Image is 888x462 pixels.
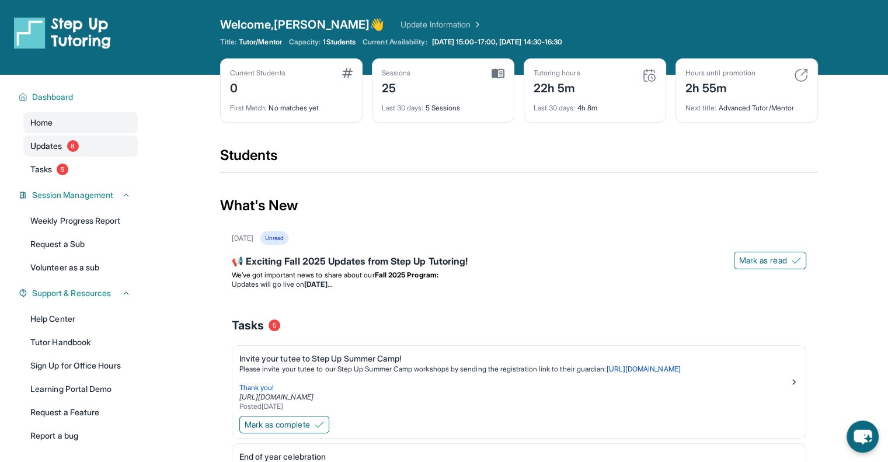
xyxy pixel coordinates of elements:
button: Mark as read [734,252,806,269]
span: Thank you! [239,383,274,392]
a: Tasks5 [23,159,138,180]
div: 22h 5m [534,78,580,96]
img: card [492,68,504,79]
a: Request a Feature [23,402,138,423]
img: card [642,68,656,82]
a: Home [23,112,138,133]
div: No matches yet [230,96,353,113]
span: Tasks [30,164,52,175]
span: 5 [269,319,280,331]
div: Hours until promotion [685,68,755,78]
span: Tutor/Mentor [239,37,282,47]
a: [URL][DOMAIN_NAME] [606,364,680,373]
div: Unread [260,231,288,245]
button: Support & Resources [27,287,131,299]
span: Last 30 days : [382,103,424,112]
span: Mark as complete [245,419,310,430]
a: Update Information [401,19,482,30]
a: Tutor Handbook [23,332,138,353]
span: Tasks [232,317,264,334]
span: Last 30 days : [534,103,576,112]
span: [DATE] 15:00-17:00, [DATE] 14:30-16:30 [432,37,563,47]
span: Session Management [32,189,113,201]
span: Welcome, [PERSON_NAME] 👋 [220,16,385,33]
div: Current Students [230,68,285,78]
img: Mark as complete [315,420,324,429]
a: [URL][DOMAIN_NAME] [239,392,314,401]
button: Dashboard [27,91,131,103]
a: Help Center [23,308,138,329]
span: 1 Students [323,37,356,47]
strong: [DATE] [304,280,332,289]
button: Session Management [27,189,131,201]
a: Weekly Progress Report [23,210,138,231]
span: Dashboard [32,91,74,103]
a: [DATE] 15:00-17:00, [DATE] 14:30-16:30 [430,37,565,47]
span: 8 [67,140,79,152]
div: What's New [220,180,818,231]
span: Home [30,117,53,128]
span: First Match : [230,103,267,112]
button: Mark as complete [239,416,329,433]
div: 0 [230,78,285,96]
span: Next title : [685,103,717,112]
button: chat-button [847,421,879,453]
span: Current Availability: [363,37,427,47]
a: Invite your tutee to Step Up Summer Camp!Please invite your tutee to our Step Up Summer Camp work... [232,346,806,414]
span: Support & Resources [32,287,111,299]
div: 25 [382,78,411,96]
img: Mark as read [792,256,801,265]
span: Updates [30,140,62,152]
strong: Fall 2025 Program: [375,270,438,279]
span: Title: [220,37,236,47]
a: Sign Up for Office Hours [23,355,138,376]
span: Mark as read [739,255,787,266]
a: Learning Portal Demo [23,378,138,400]
span: 5 [57,164,68,175]
img: Chevron Right [471,19,482,30]
img: card [342,68,353,78]
a: Report a bug [23,425,138,446]
img: logo [14,16,111,49]
a: Request a Sub [23,234,138,255]
li: Updates will go live on [232,280,806,289]
div: 2h 55m [685,78,755,96]
div: [DATE] [232,234,253,243]
div: Posted [DATE] [239,402,789,411]
a: Updates8 [23,136,138,157]
p: Please invite your tutee to our Step Up Summer Camp workshops by sending the registration link to... [239,364,789,374]
div: Sessions [382,68,411,78]
div: Invite your tutee to Step Up Summer Camp! [239,353,789,364]
span: Capacity: [289,37,321,47]
span: We’ve got important news to share about our [232,270,375,279]
a: Volunteer as a sub [23,257,138,278]
div: Students [220,146,818,172]
div: 4h 8m [534,96,656,113]
div: 5 Sessions [382,96,504,113]
div: Advanced Tutor/Mentor [685,96,808,113]
div: 📢 Exciting Fall 2025 Updates from Step Up Tutoring! [232,254,806,270]
div: Tutoring hours [534,68,580,78]
img: card [794,68,808,82]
